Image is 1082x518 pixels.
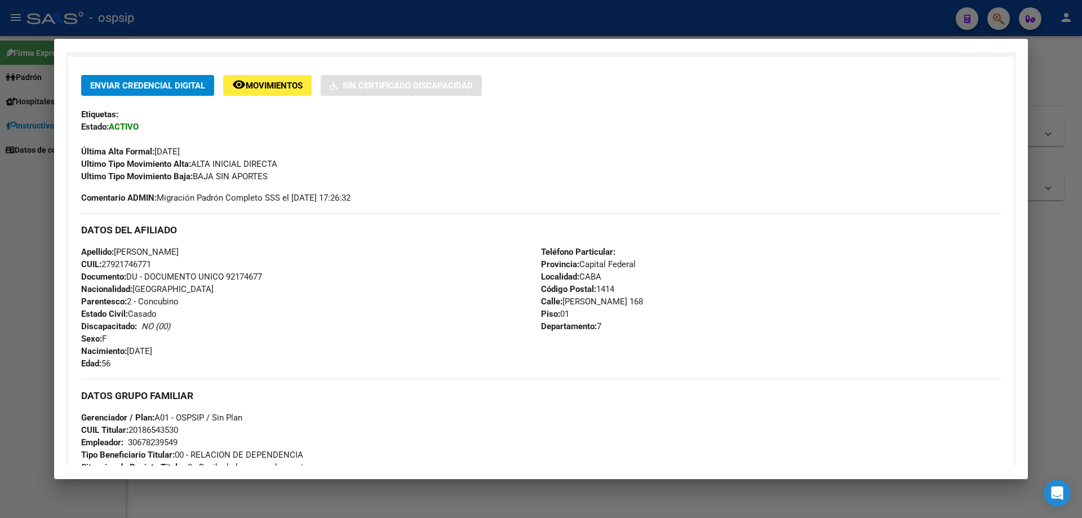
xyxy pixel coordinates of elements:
[541,296,562,307] strong: Calle:
[128,436,178,449] div: 30678239549
[81,272,262,282] span: DU - DOCUMENTO UNICO 92174677
[541,309,569,319] span: 01
[81,171,193,181] strong: Ultimo Tipo Movimiento Baja:
[246,81,303,91] span: Movimientos
[81,334,107,344] span: F
[343,81,473,91] span: Sin Certificado Discapacidad
[81,346,127,356] strong: Nacimiento:
[81,334,102,344] strong: Sexo:
[541,321,597,331] strong: Departamento:
[541,321,601,331] span: 7
[541,259,579,269] strong: Provincia:
[541,296,643,307] span: [PERSON_NAME] 168
[223,75,312,96] button: Movimientos
[141,321,170,331] i: NO (00)
[541,272,579,282] strong: Localidad:
[81,321,137,331] strong: Discapacitado:
[81,193,157,203] strong: Comentario ADMIN:
[81,389,1001,402] h3: DATOS GRUPO FAMILIAR
[81,259,101,269] strong: CUIL:
[541,247,615,257] strong: Teléfono Particular:
[81,147,154,157] strong: Última Alta Formal:
[81,309,128,319] strong: Estado Civil:
[81,462,308,472] span: 0 - Recibe haberes regularmente
[81,159,277,169] span: ALTA INICIAL DIRECTA
[81,462,188,472] strong: Situacion de Revista Titular:
[81,259,151,269] span: 27921746771
[81,450,303,460] span: 00 - RELACION DE DEPENDENCIA
[541,284,614,294] span: 1414
[81,247,179,257] span: [PERSON_NAME]
[81,159,191,169] strong: Ultimo Tipo Movimiento Alta:
[81,284,214,294] span: [GEOGRAPHIC_DATA]
[81,296,179,307] span: 2 - Concubino
[81,296,127,307] strong: Parentesco:
[81,122,109,132] strong: Estado:
[81,358,110,369] span: 56
[81,171,268,181] span: BAJA SIN APORTES
[321,75,482,96] button: Sin Certificado Discapacidad
[541,272,601,282] span: CABA
[81,224,1001,236] h3: DATOS DEL AFILIADO
[81,247,114,257] strong: Apellido:
[232,78,246,91] mat-icon: remove_red_eye
[81,309,157,319] span: Casado
[81,358,101,369] strong: Edad:
[90,81,205,91] span: Enviar Credencial Digital
[81,413,242,423] span: A01 - OSPSIP / Sin Plan
[81,413,154,423] strong: Gerenciador / Plan:
[541,309,560,319] strong: Piso:
[81,425,128,435] strong: CUIL Titular:
[81,272,126,282] strong: Documento:
[81,437,123,448] strong: Empleador:
[81,346,152,356] span: [DATE]
[81,284,132,294] strong: Nacionalidad:
[81,425,178,435] span: 20186543530
[541,259,636,269] span: Capital Federal
[81,192,351,204] span: Migración Padrón Completo SSS el [DATE] 17:26:32
[541,284,596,294] strong: Código Postal:
[81,109,118,119] strong: Etiquetas:
[81,450,175,460] strong: Tipo Beneficiario Titular:
[109,122,139,132] strong: ACTIVO
[81,147,180,157] span: [DATE]
[1044,480,1071,507] div: Open Intercom Messenger
[81,75,214,96] button: Enviar Credencial Digital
